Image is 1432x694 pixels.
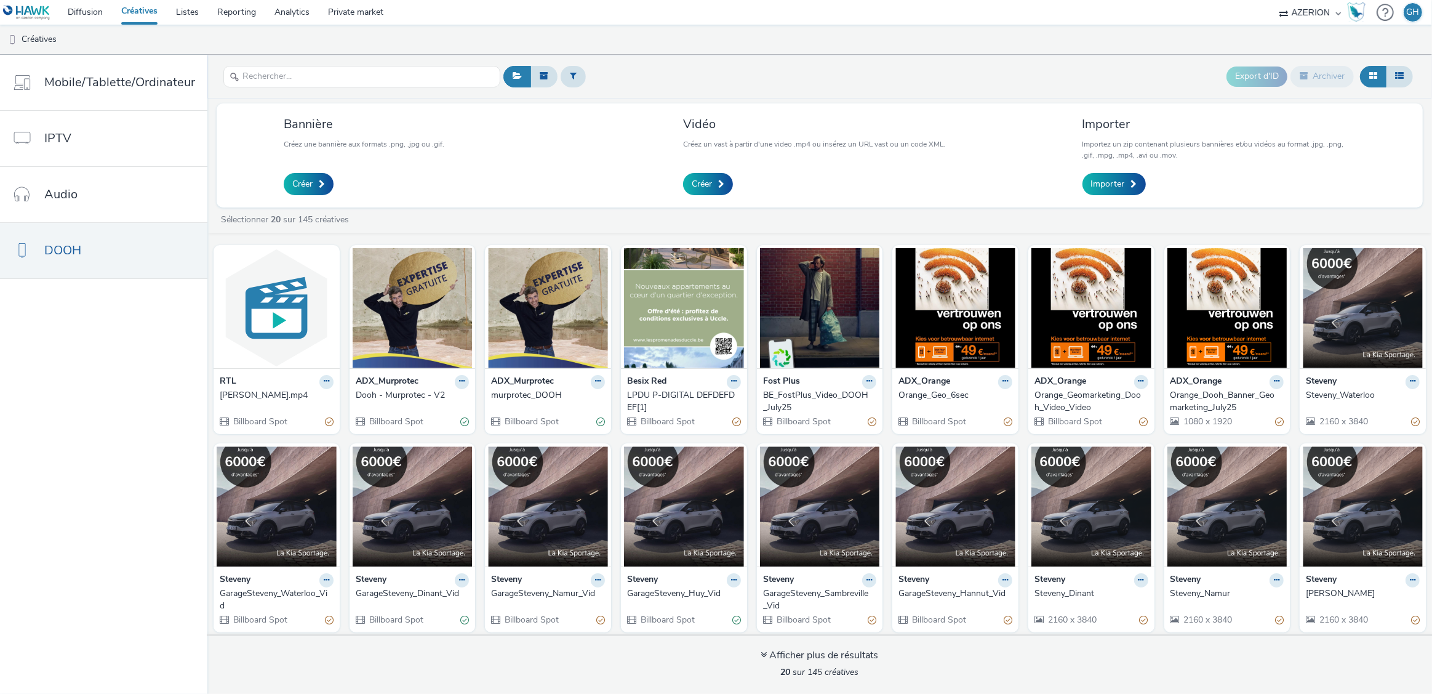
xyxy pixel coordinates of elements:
strong: Steveny [1306,573,1337,587]
span: Audio [44,185,78,203]
span: Billboard Spot [639,416,695,427]
div: [PERSON_NAME] [1306,587,1415,600]
a: Orange_Dooh_Banner_Geomarketing_July25 [1170,389,1284,414]
div: Steveny_Dinant [1034,587,1143,600]
img: Hawk Academy [1347,2,1366,22]
div: Valide [732,613,741,626]
span: 1080 x 1920 [1183,416,1233,427]
img: GarageSteveny_Namur_Vid visual [488,446,608,567]
span: Créer [292,178,313,190]
span: Billboard Spot [911,416,966,427]
img: dooh [6,34,18,46]
div: BE_FostPlus_Video_DOOH_July25 [763,389,872,414]
div: Orange_Dooh_Banner_Geomarketing_July25 [1170,389,1279,414]
strong: Steveny [1034,573,1065,587]
span: 2160 x 3840 [1183,614,1233,626]
strong: RTL [220,375,236,389]
span: 2160 x 3840 [1318,614,1368,626]
a: Orange_Geomarketing_Dooh_Video_Video [1034,389,1148,414]
a: Dooh - Murprotec - V2 [356,389,470,401]
div: Partiellement valide [1140,415,1148,428]
a: Steveny_Dinant [1034,587,1148,600]
div: Partiellement valide [1004,415,1012,428]
a: GarageSteveny_Sambreville_Vid [763,587,877,613]
a: Sélectionner sur 145 créatives [220,214,354,225]
div: Valide [460,415,469,428]
span: Billboard Spot [775,416,831,427]
p: Importez un zip contenant plusieurs bannières et/ou vidéos au format .jpg, .png, .gif, .mpg, .mp4... [1082,139,1356,161]
div: Partiellement valide [868,613,876,626]
strong: Steveny [763,573,794,587]
strong: ADX_Orange [1170,375,1222,389]
div: Partiellement valide [1004,613,1012,626]
a: Steveny_Waterloo [1306,389,1420,401]
div: Steveny_Namur [1170,587,1279,600]
a: GarageSteveny_Dinant_Vid [356,587,470,600]
img: GarageSteveny_Dinant_Vid visual [353,446,473,567]
a: GarageSteveny_Waterloo_Vid [220,587,334,613]
img: Orange_Dooh_Banner_Geomarketing_July25 visual [1167,248,1287,368]
a: Importer [1082,173,1146,195]
strong: 20 [271,214,281,225]
img: Steveny_Dinant visual [1031,446,1151,567]
div: Partiellement valide [325,415,334,428]
span: Mobile/Tablette/Ordinateur [44,73,195,91]
span: Billboard Spot [503,614,559,626]
strong: ADX_Murprotec [491,375,554,389]
span: 2160 x 3840 [1318,416,1368,427]
div: Partiellement valide [1140,613,1148,626]
a: [PERSON_NAME] [1306,587,1420,600]
div: Partiellement valide [596,613,605,626]
div: Partiellement valide [325,613,334,626]
span: Billboard Spot [639,614,695,626]
div: GarageSteveny_Dinant_Vid [356,587,465,600]
h3: Importer [1082,116,1356,132]
span: Billboard Spot [368,614,423,626]
div: GarageSteveny_Waterloo_Vid [220,587,329,613]
div: Partiellement valide [732,415,741,428]
div: Steveny_Waterloo [1306,389,1415,401]
p: Créez un vast à partir d'une video .mp4 ou insérez un URL vast ou un code XML. [683,139,945,150]
div: LPDU P-DIGITAL DEFDEFDEF[1] [627,389,736,414]
img: undefined Logo [3,5,50,20]
a: GarageSteveny_Namur_Vid [491,587,605,600]
span: Billboard Spot [368,416,423,427]
span: IPTV [44,129,71,147]
button: Archiver [1290,66,1354,87]
img: Steveny_Namur visual [1167,446,1287,567]
strong: Fost Plus [763,375,800,389]
img: GarageSteveny_Huy_Vid visual [624,446,744,567]
div: GarageSteveny_Namur_Vid [491,587,600,600]
span: Billboard Spot [775,614,831,626]
div: GarageSteveny_Sambreville_Vid [763,587,872,613]
a: Steveny_Namur [1170,587,1284,600]
div: Partiellement valide [868,415,876,428]
span: Billboard Spot [232,614,287,626]
div: Partiellement valide [1411,415,1420,428]
a: Créer [284,173,334,195]
a: LPDU P-DIGITAL DEFDEFDEF[1] [627,389,741,414]
div: Orange_Geomarketing_Dooh_Video_Video [1034,389,1143,414]
a: [PERSON_NAME].mp4 [220,389,334,401]
div: GarageSteveny_Huy_Vid [627,587,736,600]
span: DOOH [44,241,81,259]
span: Importer [1091,178,1125,190]
img: murprotec_DOOH visual [488,248,608,368]
span: Billboard Spot [503,416,559,427]
div: GH [1407,3,1420,22]
img: GarageSteveny_Hannut_Vid visual [895,446,1015,567]
button: Export d'ID [1226,67,1287,86]
img: GarageSteveny_Waterloo_Vid visual [217,446,337,567]
strong: Steveny [220,573,250,587]
span: Billboard Spot [232,416,287,427]
strong: Steveny [1306,375,1337,389]
strong: Steveny [627,573,658,587]
button: Liste [1386,66,1413,87]
a: GarageSteveny_Hannut_Vid [898,587,1012,600]
strong: 20 [781,666,791,678]
img: Orange_Geomarketing_Dooh_Video_Video visual [1031,248,1151,368]
div: Afficher plus de résultats [761,648,879,663]
span: 2160 x 3840 [1047,614,1097,626]
img: GarageSteveny_Sambreville_Vid visual [760,446,880,567]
